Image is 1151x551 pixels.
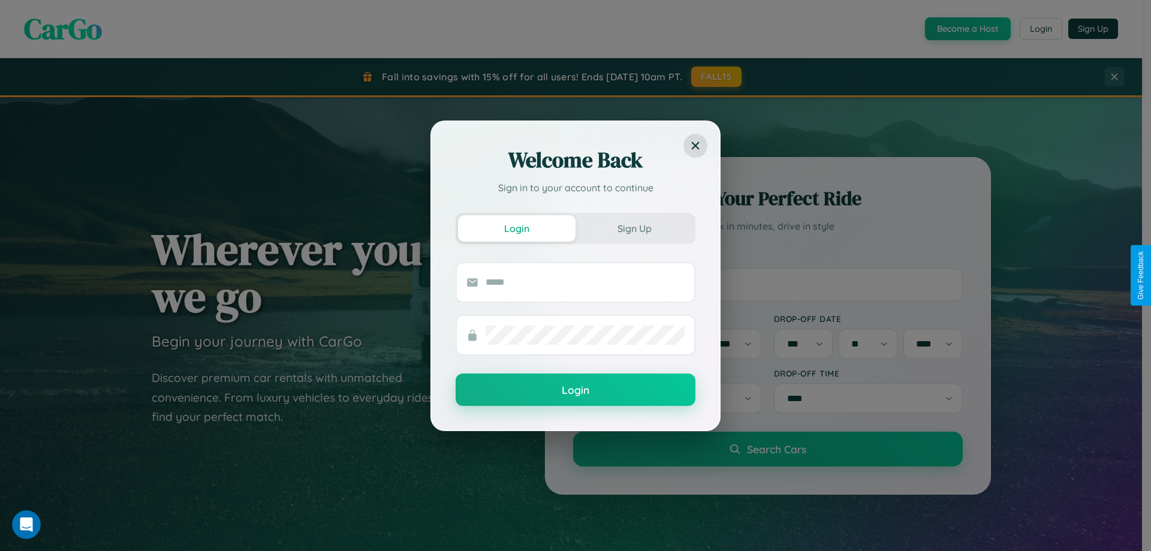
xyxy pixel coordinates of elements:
[456,180,695,195] p: Sign in to your account to continue
[456,146,695,174] h2: Welcome Back
[12,510,41,539] iframe: Intercom live chat
[575,215,693,242] button: Sign Up
[456,374,695,406] button: Login
[1137,251,1145,300] div: Give Feedback
[458,215,575,242] button: Login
